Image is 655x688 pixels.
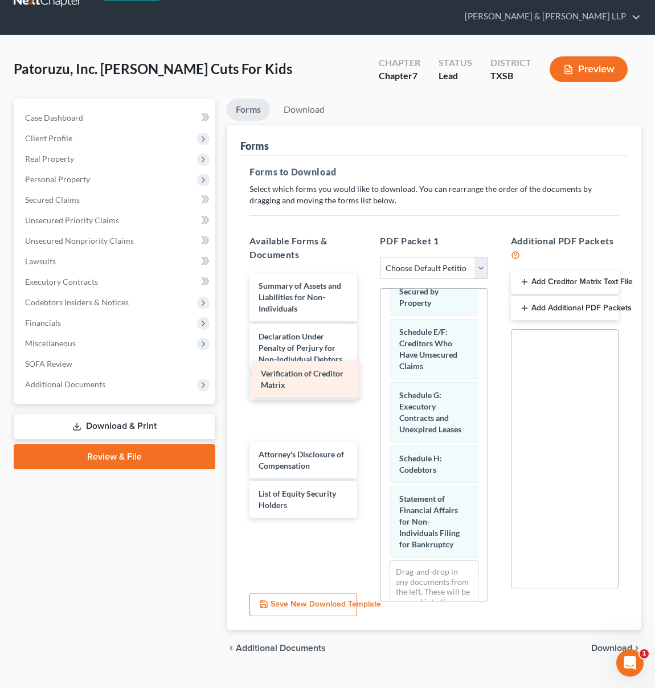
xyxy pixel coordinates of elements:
h5: Additional PDF Packets [511,234,619,261]
a: Lawsuits [16,251,215,272]
span: Schedule H: Codebtors [399,453,442,474]
a: chevron_left Additional Documents [227,644,326,653]
div: Lead [439,69,472,83]
button: Add Creditor Matrix Text File [511,271,619,294]
span: Personal Property [25,174,90,184]
a: Unsecured Priority Claims [16,210,215,231]
span: Summary of Assets and Liabilities for Non-Individuals [259,281,341,313]
button: Download chevron_right [591,644,641,653]
a: SOFA Review [16,354,215,374]
a: [PERSON_NAME] & [PERSON_NAME] LLP [459,6,641,27]
div: Chapter [379,69,420,83]
i: chevron_right [632,644,641,653]
span: Secured Claims [25,195,80,204]
span: Declaration Under Penalty of Perjury for Non-Individual Debtors [259,331,342,364]
span: Real Property [25,154,74,163]
a: Review & File [14,444,215,469]
span: Case Dashboard [25,113,83,122]
i: chevron_left [227,644,236,653]
a: Unsecured Nonpriority Claims [16,231,215,251]
span: Client Profile [25,133,72,143]
div: Forms [240,139,269,153]
span: Additional Documents [236,644,326,653]
span: Miscellaneous [25,338,76,348]
div: Drag-and-drop in any documents from the left. These will be merged into the Petition PDF Packet. ... [390,560,478,653]
span: List of Equity Security Holders [259,489,336,510]
div: Chapter [379,56,420,69]
a: Forms [227,99,270,121]
span: 7 [412,70,417,81]
a: Secured Claims [16,190,215,210]
h5: PDF Packet 1 [380,234,488,248]
span: Attorney's Disclosure of Compensation [259,449,344,470]
span: Unsecured Nonpriority Claims [25,236,134,245]
button: Preview [550,56,628,82]
h5: Available Forms & Documents [249,234,357,261]
span: Codebtors Insiders & Notices [25,297,129,307]
span: Schedule G: Executory Contracts and Unexpired Leases [399,390,461,434]
span: Verification of Creditor Matrix [261,368,343,390]
span: 1 [640,649,649,658]
span: SOFA Review [25,359,72,368]
span: Executory Contracts [25,277,98,286]
a: Executory Contracts [16,272,215,292]
div: TXSB [490,69,531,83]
button: Save New Download Template [249,593,357,617]
span: Unsecured Priority Claims [25,215,119,225]
span: Download [591,644,632,653]
button: Add Additional PDF Packets [511,296,619,320]
p: Select which forms you would like to download. You can rearrange the order of the documents by dr... [249,183,619,206]
h5: Forms to Download [249,165,619,179]
iframe: Intercom live chat [616,649,644,677]
span: Lawsuits [25,256,56,266]
span: Patoruzu, Inc. [PERSON_NAME] Cuts For Kids [14,60,292,77]
a: Download [275,99,334,121]
div: District [490,56,531,69]
span: Statement of Financial Affairs for Non-Individuals Filing for Bankruptcy [399,494,460,549]
span: Financials [25,318,61,327]
a: Download & Print [14,413,215,440]
a: Case Dashboard [16,108,215,128]
span: Additional Documents [25,379,105,389]
span: Schedule E/F: Creditors Who Have Unsecured Claims [399,327,457,371]
div: Status [439,56,472,69]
